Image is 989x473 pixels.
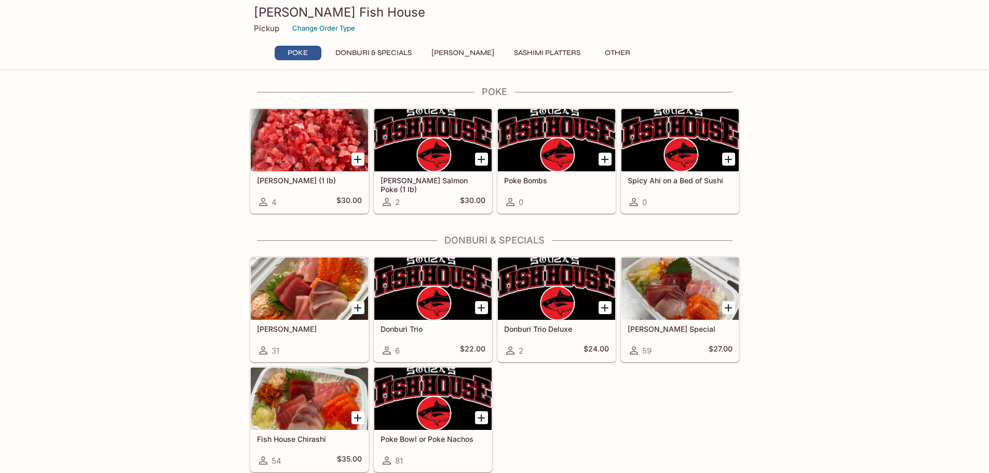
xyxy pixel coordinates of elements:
h5: $27.00 [709,344,733,357]
h5: Donburi Trio [381,325,485,333]
h3: [PERSON_NAME] Fish House [254,4,736,20]
div: Spicy Ahi on a Bed of Sushi [621,109,739,171]
button: Add Donburi Trio [475,301,488,314]
div: Souza Special [621,258,739,320]
button: Add Fish House Chirashi [351,411,364,424]
button: Add Sashimi Donburis [351,301,364,314]
div: Ahi Poke (1 lb) [251,109,368,171]
a: [PERSON_NAME] (1 lb)4$30.00 [250,109,369,213]
a: [PERSON_NAME]31 [250,257,369,362]
span: 54 [272,456,281,466]
button: [PERSON_NAME] [426,46,500,60]
h5: Spicy Ahi on a Bed of Sushi [628,176,733,185]
span: 81 [395,456,403,466]
button: Add Donburi Trio Deluxe [599,301,612,314]
button: Add Souza Special [722,301,735,314]
button: Add Ora King Salmon Poke (1 lb) [475,153,488,166]
h4: Poke [250,86,740,98]
h5: [PERSON_NAME] [257,325,362,333]
div: Poke Bowl or Poke Nachos [374,368,492,430]
span: 4 [272,197,277,207]
button: Add Ahi Poke (1 lb) [351,153,364,166]
button: Other [594,46,641,60]
button: Add Poke Bowl or Poke Nachos [475,411,488,424]
span: 31 [272,346,279,356]
button: Donburi & Specials [330,46,417,60]
h5: $24.00 [584,344,609,357]
span: 2 [519,346,523,356]
a: [PERSON_NAME] Special59$27.00 [621,257,739,362]
a: [PERSON_NAME] Salmon Poke (1 lb)2$30.00 [374,109,492,213]
span: 6 [395,346,400,356]
button: Sashimi Platters [508,46,586,60]
div: Sashimi Donburis [251,258,368,320]
button: Add Spicy Ahi on a Bed of Sushi [722,153,735,166]
div: Ora King Salmon Poke (1 lb) [374,109,492,171]
span: 0 [642,197,647,207]
h5: Donburi Trio Deluxe [504,325,609,333]
a: Poke Bombs0 [497,109,616,213]
span: 59 [642,346,652,356]
div: Poke Bombs [498,109,615,171]
a: Spicy Ahi on a Bed of Sushi0 [621,109,739,213]
h4: Donburi & Specials [250,235,740,246]
h5: [PERSON_NAME] (1 lb) [257,176,362,185]
h5: [PERSON_NAME] Special [628,325,733,333]
a: Donburi Trio Deluxe2$24.00 [497,257,616,362]
h5: $30.00 [336,196,362,208]
a: Donburi Trio6$22.00 [374,257,492,362]
button: Poke [275,46,321,60]
div: Donburi Trio Deluxe [498,258,615,320]
h5: Fish House Chirashi [257,435,362,443]
h5: $30.00 [460,196,485,208]
span: 2 [395,197,400,207]
button: Change Order Type [288,20,360,36]
div: Fish House Chirashi [251,368,368,430]
a: Poke Bowl or Poke Nachos81 [374,367,492,472]
button: Add Poke Bombs [599,153,612,166]
h5: Poke Bowl or Poke Nachos [381,435,485,443]
h5: [PERSON_NAME] Salmon Poke (1 lb) [381,176,485,193]
h5: $22.00 [460,344,485,357]
h5: Poke Bombs [504,176,609,185]
h5: $35.00 [337,454,362,467]
span: 0 [519,197,523,207]
a: Fish House Chirashi54$35.00 [250,367,369,472]
div: Donburi Trio [374,258,492,320]
p: Pickup [254,23,279,33]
